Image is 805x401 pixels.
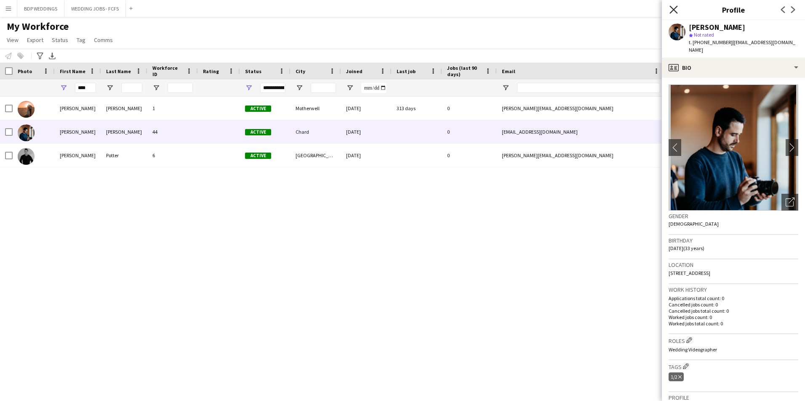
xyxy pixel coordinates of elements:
span: Wedding Videographer [669,346,717,353]
span: [DEMOGRAPHIC_DATA] [669,221,719,227]
span: Last Name [106,68,131,74]
h3: Profile [662,4,805,15]
button: WEDDING JOBS - FCFS [64,0,126,17]
img: Crew avatar or photo [669,84,798,211]
div: [DATE] [341,97,392,120]
div: 0 [442,120,497,143]
span: [DATE] (33 years) [669,245,704,251]
div: Open photos pop-in [781,194,798,211]
a: Export [24,34,47,45]
button: Open Filter Menu [245,84,253,92]
input: City Filter Input [311,83,336,93]
span: My Workforce [7,20,69,33]
button: Open Filter Menu [346,84,354,92]
span: Status [245,68,261,74]
div: [PERSON_NAME][EMAIL_ADDRESS][DOMAIN_NAME] [497,144,665,167]
div: 1 [147,97,198,120]
a: Tag [73,34,89,45]
span: Status [52,36,68,44]
app-action-btn: Export XLSX [47,51,57,61]
span: Active [245,153,271,159]
div: [PERSON_NAME] [55,97,101,120]
div: [EMAIL_ADDRESS][DOMAIN_NAME] [497,120,665,143]
button: Open Filter Menu [296,84,303,92]
div: 0 [442,144,497,167]
button: Open Filter Menu [152,84,160,92]
button: Open Filter Menu [106,84,114,92]
span: Active [245,129,271,135]
a: Comms [91,34,116,45]
div: [PERSON_NAME] [55,120,101,143]
div: Bio [662,58,805,78]
span: View [7,36,19,44]
a: Status [48,34,72,45]
span: Joined [346,68,363,74]
span: t. [PHONE_NUMBER] [689,39,733,45]
div: Motherwell [291,97,341,120]
div: [PERSON_NAME] [101,120,147,143]
div: [DATE] [341,144,392,167]
div: 44 [147,120,198,143]
span: Export [27,36,43,44]
p: Applications total count: 0 [669,295,798,301]
h3: Work history [669,286,798,293]
input: Workforce ID Filter Input [168,83,193,93]
button: Open Filter Menu [60,84,67,92]
div: [PERSON_NAME] [689,24,745,31]
span: Comms [94,36,113,44]
a: View [3,34,22,45]
div: [PERSON_NAME][EMAIL_ADDRESS][DOMAIN_NAME] [497,97,665,120]
h3: Gender [669,212,798,220]
input: Joined Filter Input [361,83,387,93]
h3: Birthday [669,237,798,244]
div: Chard [291,120,341,143]
div: [DATE] [341,120,392,143]
input: Last Name Filter Input [121,83,142,93]
span: Jobs (last 90 days) [447,65,482,77]
span: Workforce ID [152,65,183,77]
div: 6 [147,144,198,167]
img: Josh Shirley [18,124,35,141]
span: Photo [18,68,32,74]
span: Not rated [694,32,714,38]
div: 0 [442,97,497,120]
button: Open Filter Menu [502,84,509,92]
div: [PERSON_NAME] [101,97,147,120]
button: BDP WEDDINGS [17,0,64,17]
span: First Name [60,68,85,74]
span: City [296,68,305,74]
div: [GEOGRAPHIC_DATA] [291,144,341,167]
span: [STREET_ADDRESS] [669,270,710,276]
h3: Tags [669,362,798,371]
p: Cancelled jobs total count: 0 [669,308,798,314]
img: Joshua Potter [18,148,35,165]
h3: Location [669,261,798,269]
div: [PERSON_NAME] [55,144,101,167]
span: Active [245,106,271,112]
p: Worked jobs total count: 0 [669,320,798,327]
span: Email [502,68,515,74]
app-action-btn: Advanced filters [35,51,45,61]
span: Tag [77,36,85,44]
div: Potter [101,144,147,167]
input: First Name Filter Input [75,83,96,93]
p: Worked jobs count: 0 [669,314,798,320]
img: Josh EVERETT [18,101,35,118]
span: | [EMAIL_ADDRESS][DOMAIN_NAME] [689,39,795,53]
span: Rating [203,68,219,74]
div: 313 days [392,97,442,120]
span: Last job [397,68,416,74]
h3: Roles [669,336,798,345]
p: Cancelled jobs count: 0 [669,301,798,308]
input: Email Filter Input [517,83,660,93]
div: 1/2 [669,372,684,381]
